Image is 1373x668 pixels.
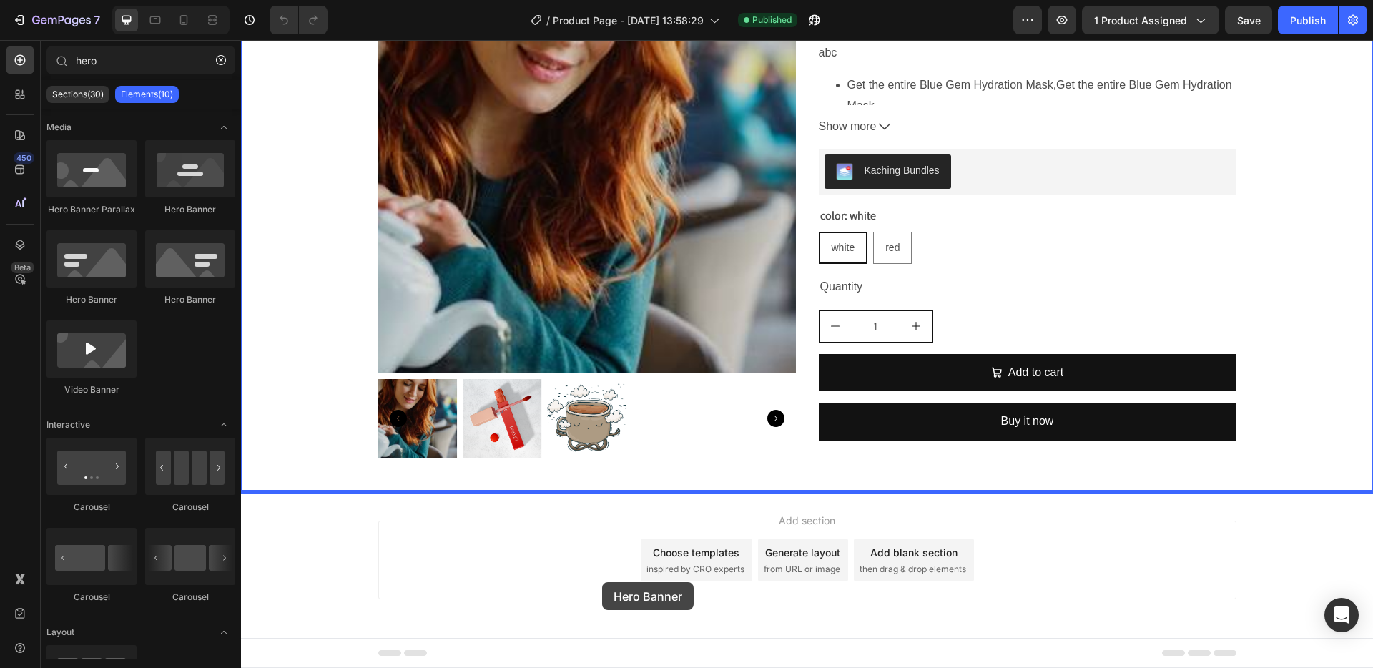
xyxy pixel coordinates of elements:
[46,418,90,431] span: Interactive
[553,13,704,28] span: Product Page - [DATE] 13:58:29
[1290,13,1326,28] div: Publish
[121,89,173,100] p: Elements(10)
[46,501,137,514] div: Carousel
[46,46,235,74] input: Search Sections & Elements
[145,203,235,216] div: Hero Banner
[145,501,235,514] div: Carousel
[1082,6,1219,34] button: 1 product assigned
[1278,6,1338,34] button: Publish
[46,626,74,639] span: Layout
[46,121,72,134] span: Media
[241,40,1373,668] iframe: Design area
[46,293,137,306] div: Hero Banner
[212,116,235,139] span: Toggle open
[46,591,137,604] div: Carousel
[52,89,104,100] p: Sections(30)
[1237,14,1261,26] span: Save
[11,262,34,273] div: Beta
[212,621,235,644] span: Toggle open
[94,11,100,29] p: 7
[212,413,235,436] span: Toggle open
[1225,6,1272,34] button: Save
[6,6,107,34] button: 7
[1324,598,1359,632] div: Open Intercom Messenger
[46,203,137,216] div: Hero Banner Parallax
[270,6,328,34] div: Undo/Redo
[546,13,550,28] span: /
[752,14,792,26] span: Published
[1094,13,1187,28] span: 1 product assigned
[46,383,137,396] div: Video Banner
[145,293,235,306] div: Hero Banner
[14,152,34,164] div: 450
[145,591,235,604] div: Carousel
